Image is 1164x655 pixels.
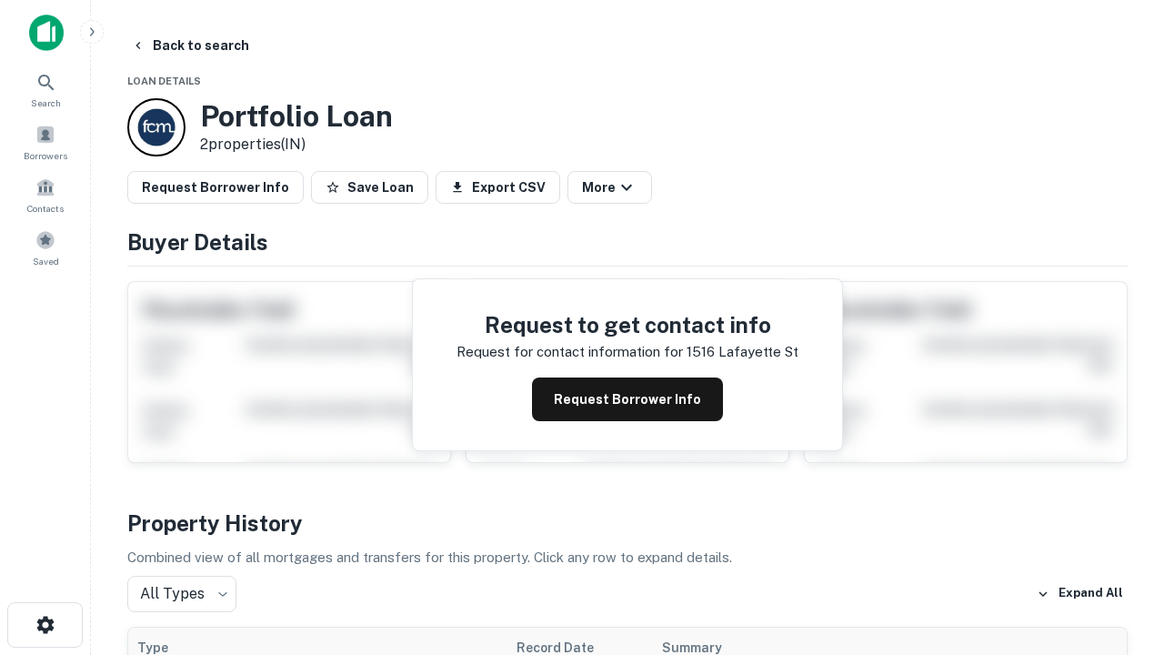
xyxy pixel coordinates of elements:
span: Search [31,96,61,110]
h3: Portfolio Loan [200,99,393,134]
a: Borrowers [5,117,85,166]
h4: Request to get contact info [457,308,798,341]
img: capitalize-icon.png [29,15,64,51]
button: More [567,171,652,204]
span: Contacts [27,201,64,216]
button: Request Borrower Info [127,171,304,204]
p: Combined view of all mortgages and transfers for this property. Click any row to expand details. [127,547,1128,569]
p: 2 properties (IN) [200,134,393,156]
button: Back to search [124,29,256,62]
button: Save Loan [311,171,428,204]
h4: Buyer Details [127,226,1128,258]
h4: Property History [127,507,1128,539]
p: 1516 lafayette st [687,341,798,363]
a: Search [5,65,85,114]
button: Expand All [1032,580,1128,608]
button: Request Borrower Info [532,378,723,421]
span: Borrowers [24,148,67,163]
div: All Types [127,576,236,612]
button: Export CSV [436,171,560,204]
p: Request for contact information for [457,341,683,363]
span: Saved [33,254,59,268]
iframe: Chat Widget [1073,509,1164,597]
a: Contacts [5,170,85,219]
a: Saved [5,223,85,272]
span: Loan Details [127,76,201,86]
